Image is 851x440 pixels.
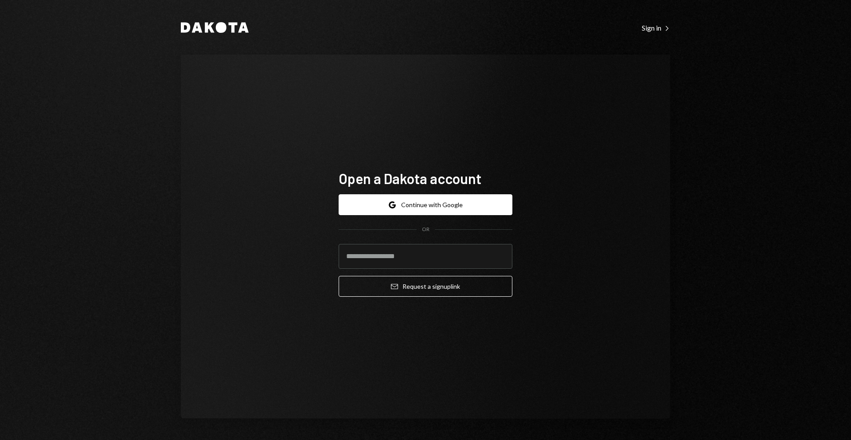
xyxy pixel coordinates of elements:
div: Sign in [642,24,670,32]
a: Sign in [642,23,670,32]
div: OR [422,226,429,233]
button: Request a signuplink [339,276,512,297]
button: Continue with Google [339,194,512,215]
h1: Open a Dakota account [339,169,512,187]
